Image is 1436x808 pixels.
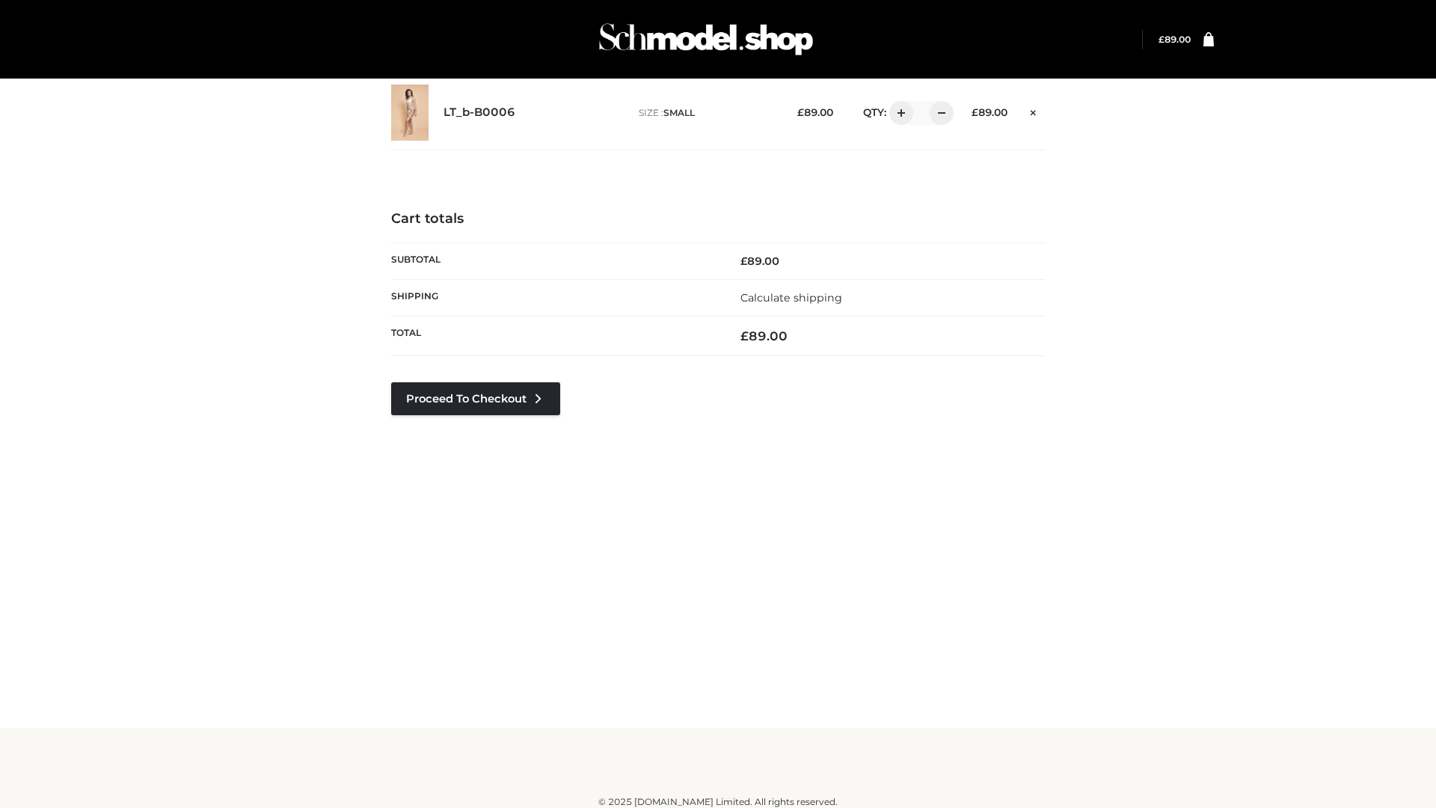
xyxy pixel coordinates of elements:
bdi: 89.00 [972,106,1007,118]
span: £ [740,328,749,343]
span: £ [1159,34,1165,45]
h4: Cart totals [391,211,1045,227]
img: LT_b-B0006 - SMALL [391,85,429,141]
a: Calculate shipping [740,291,842,304]
a: Proceed to Checkout [391,382,560,415]
bdi: 89.00 [1159,34,1191,45]
th: Total [391,316,718,356]
a: Remove this item [1022,101,1045,120]
th: Shipping [391,279,718,316]
img: Schmodel Admin 964 [594,10,818,69]
span: £ [797,106,804,118]
span: SMALL [663,107,695,118]
span: £ [740,254,747,268]
span: £ [972,106,978,118]
p: size : [639,106,774,120]
bdi: 89.00 [740,328,788,343]
a: £89.00 [1159,34,1191,45]
div: QTY: [848,101,948,125]
a: LT_b-B0006 [444,105,515,120]
bdi: 89.00 [797,106,833,118]
th: Subtotal [391,242,718,279]
bdi: 89.00 [740,254,779,268]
